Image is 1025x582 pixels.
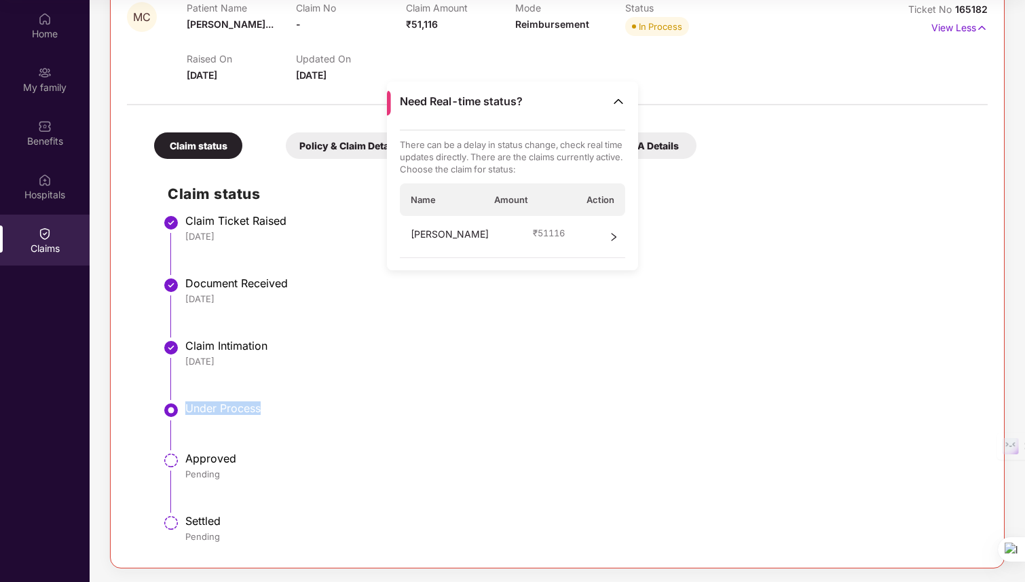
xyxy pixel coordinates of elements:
[494,194,528,206] span: Amount
[185,401,974,415] div: Under Process
[154,132,242,159] div: Claim status
[185,514,974,528] div: Settled
[296,18,301,30] span: -
[185,214,974,228] div: Claim Ticket Raised
[296,2,405,14] p: Claim No
[163,340,179,356] img: svg+xml;base64,PHN2ZyBpZD0iU3RlcC1Eb25lLTMyeDMyIiB4bWxucz0iaHR0cDovL3d3dy53My5vcmcvMjAwMC9zdmciIH...
[609,227,618,247] span: right
[515,2,625,14] p: Mode
[955,3,988,15] span: 165182
[187,53,296,65] p: Raised On
[187,18,274,30] span: [PERSON_NAME]...
[133,12,151,23] span: MC
[163,515,179,531] img: svg+xml;base64,PHN2ZyBpZD0iU3RlcC1QZW5kaW5nLTMyeDMyIiB4bWxucz0iaHR0cDovL3d3dy53My5vcmcvMjAwMC9zdm...
[411,227,489,247] span: [PERSON_NAME]
[400,139,626,175] p: There can be a delay in status change, check real time updates directly. There are the claims cur...
[163,277,179,293] img: svg+xml;base64,PHN2ZyBpZD0iU3RlcC1Eb25lLTMyeDMyIiB4bWxucz0iaHR0cDovL3d3dy53My5vcmcvMjAwMC9zdmciIH...
[187,69,217,81] span: [DATE]
[931,17,988,35] p: View Less
[185,468,974,480] div: Pending
[185,230,974,242] div: [DATE]
[296,69,327,81] span: [DATE]
[406,18,438,30] span: ₹51,116
[400,94,523,109] span: Need Real-time status?
[639,20,682,33] div: In Process
[38,12,52,26] img: svg+xml;base64,PHN2ZyBpZD0iSG9tZSIgeG1sbnM9Imh0dHA6Ly93d3cudzMub3JnLzIwMDAvc3ZnIiB3aWR0aD0iMjAiIG...
[163,452,179,469] img: svg+xml;base64,PHN2ZyBpZD0iU3RlcC1QZW5kaW5nLTMyeDMyIiB4bWxucz0iaHR0cDovL3d3dy53My5vcmcvMjAwMC9zdm...
[185,452,974,465] div: Approved
[187,2,296,14] p: Patient Name
[185,339,974,352] div: Claim Intimation
[38,173,52,187] img: svg+xml;base64,PHN2ZyBpZD0iSG9zcGl0YWxzIiB4bWxucz0iaHR0cDovL3d3dy53My5vcmcvMjAwMC9zdmciIHdpZHRoPS...
[185,293,974,305] div: [DATE]
[163,215,179,231] img: svg+xml;base64,PHN2ZyBpZD0iU3RlcC1Eb25lLTMyeDMyIiB4bWxucz0iaHR0cDovL3d3dy53My5vcmcvMjAwMC9zdmciIH...
[286,132,413,159] div: Policy & Claim Details
[406,2,515,14] p: Claim Amount
[515,18,589,30] span: Reimbursement
[411,194,436,206] span: Name
[296,53,405,65] p: Updated On
[908,3,955,15] span: Ticket No
[38,120,52,133] img: svg+xml;base64,PHN2ZyBpZD0iQmVuZWZpdHMiIHhtbG5zPSJodHRwOi8vd3d3LnczLm9yZy8yMDAwL3N2ZyIgd2lkdGg9Ij...
[533,227,565,239] span: ₹ 51116
[38,227,52,240] img: svg+xml;base64,PHN2ZyBpZD0iQ2xhaW0iIHhtbG5zPSJodHRwOi8vd3d3LnczLm9yZy8yMDAwL3N2ZyIgd2lkdGg9IjIwIi...
[586,194,614,206] span: Action
[612,94,625,108] img: Toggle Icon
[168,183,974,205] h2: Claim status
[976,20,988,35] img: svg+xml;base64,PHN2ZyB4bWxucz0iaHR0cDovL3d3dy53My5vcmcvMjAwMC9zdmciIHdpZHRoPSIxNyIgaGVpZ2h0PSIxNy...
[608,132,696,159] div: TPA Details
[625,2,734,14] p: Status
[185,276,974,290] div: Document Received
[163,402,179,418] img: svg+xml;base64,PHN2ZyBpZD0iU3RlcC1BY3RpdmUtMzJ4MzIiIHhtbG5zPSJodHRwOi8vd3d3LnczLm9yZy8yMDAwL3N2Zy...
[38,66,52,79] img: svg+xml;base64,PHN2ZyB3aWR0aD0iMjAiIGhlaWdodD0iMjAiIHZpZXdCb3g9IjAgMCAyMCAyMCIgZmlsbD0ibm9uZSIgeG...
[185,355,974,367] div: [DATE]
[185,530,974,543] div: Pending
